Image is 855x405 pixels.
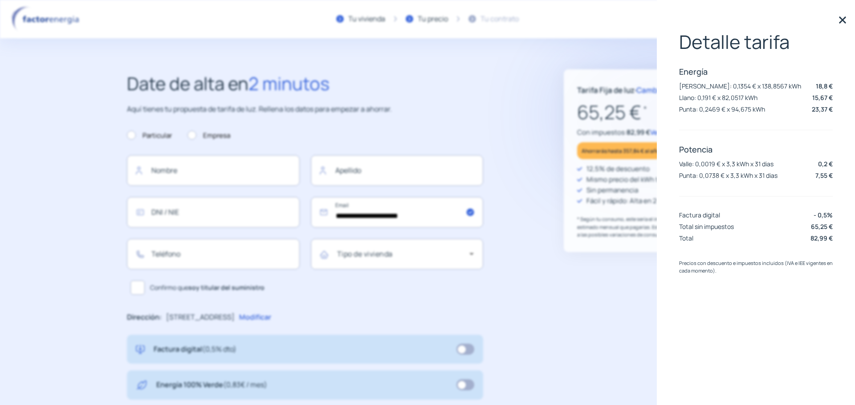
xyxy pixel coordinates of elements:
p: [PERSON_NAME]: 0,1354 € x 138,8567 kWh [679,82,801,90]
span: 82,99 € [627,128,650,137]
p: Valle: 0,0019 € x 3,3 kWh x 31 dias [679,160,774,168]
p: Detalle tarifa [679,31,833,52]
p: Potencia [679,144,833,155]
p: Total sin impuestos [679,222,734,231]
p: Factura digital [154,344,236,355]
p: Total [679,234,693,242]
img: logo factor [9,6,85,32]
span: 2 minutos [248,71,330,96]
p: 0,2 € [818,159,833,168]
p: 23,37 € [812,104,833,114]
p: 65,25 € [811,222,833,231]
p: Mismo precio del kWh todo el año [586,174,690,185]
p: 7,55 € [815,171,833,180]
p: Con impuestos: [577,127,715,138]
p: Sin permanencia [586,185,638,196]
p: 15,67 € [812,93,833,102]
img: digital-invoice.svg [136,344,145,355]
p: [STREET_ADDRESS] [166,312,235,323]
p: 12,5% de descuento [586,164,650,174]
span: (0,5% dto) [202,344,236,354]
span: Ver detalle [650,128,684,137]
img: energy-green.svg [136,379,147,391]
label: Particular [127,130,172,141]
p: Dirección: [127,312,162,323]
p: Aquí tienes tu propuesta de tarifa de luz. Rellena los datos para empezar a ahorrar. [127,104,483,115]
mat-label: Tipo de vivienda [337,249,393,259]
span: Confirmo que [150,283,265,293]
p: Tarifa Fija de luz · [577,84,667,96]
p: 65,25 € [577,97,715,127]
div: Tu contrato [480,13,519,25]
p: Punta: 0,2469 € x 94,675 kWh [679,105,765,113]
span: (0,83€ / mes) [223,380,267,389]
p: 82,99 € [810,233,833,243]
p: Llano: 0,191 € x 82,0517 kWh [679,93,757,102]
p: * Según tu consumo, este sería el importe promedio estimado mensual que pagarías. Este importe qu... [577,215,715,239]
p: Factura digital [679,211,720,219]
p: Energía 100% Verde [156,379,267,391]
div: Tu vivienda [348,13,385,25]
p: Precios con descuento e impuestos incluidos (IVA e IEE vigentes en cada momento). [679,259,833,275]
span: Cambiar [636,85,667,95]
b: soy titular del suministro [188,283,265,292]
p: Punta: 0,0738 € x 3,3 kWh x 31 dias [679,171,778,180]
p: Fácil y rápido: Alta en 2 minutos [586,196,684,206]
div: Tu precio [418,13,448,25]
p: Modificar [239,312,271,323]
p: Energía [679,66,833,77]
label: Empresa [187,130,230,141]
p: Ahorrarás hasta 357,84 € al año [582,146,660,156]
h2: Date de alta en [127,69,483,98]
p: 18,8 € [816,81,833,91]
p: - 0,5% [814,210,833,220]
